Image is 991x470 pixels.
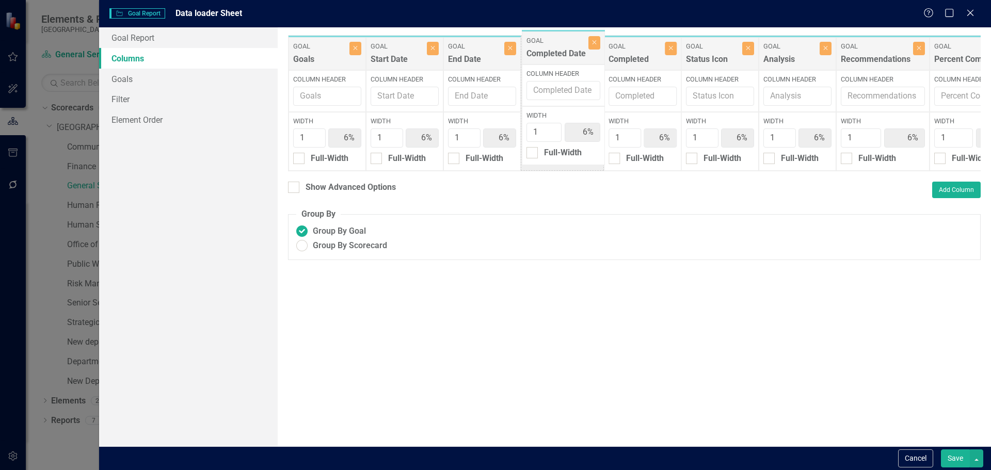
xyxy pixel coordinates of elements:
label: Goal [686,42,740,51]
label: Goal [448,42,502,51]
input: Analysis [763,87,832,106]
input: Column Width [448,128,481,148]
div: Completed [609,54,662,71]
label: Goal [293,42,347,51]
label: Column Header [293,75,361,84]
div: Start Date [371,54,424,71]
input: Column Width [763,128,796,148]
div: Recommendations [841,54,910,71]
div: Full-Width [952,153,989,165]
label: Width [448,117,516,126]
label: Goal [841,42,910,51]
div: Full-Width [626,153,664,165]
div: End Date [448,54,502,71]
label: Goal [609,42,662,51]
input: Column Width [609,128,641,148]
label: Column Header [448,75,516,84]
label: Width [371,117,439,126]
div: Analysis [763,54,817,71]
input: Start Date [371,87,439,106]
div: Full-Width [311,153,348,165]
span: Group By Goal [313,225,366,237]
a: Element Order [99,109,278,130]
label: Width [841,117,925,126]
label: Column Header [763,75,832,84]
a: Columns [99,48,278,69]
input: Column Width [293,128,326,148]
button: Save [941,449,970,467]
label: Column Header [686,75,754,84]
label: Width [293,117,361,126]
div: Full-Width [704,153,741,165]
input: Recommendations [841,87,925,106]
input: Column Width [371,128,403,148]
input: Status Icon [686,87,754,106]
a: Goals [99,69,278,89]
div: Show Advanced Options [306,182,396,193]
div: Goals [293,54,347,71]
label: Width [686,117,754,126]
legend: Group By [296,208,341,220]
div: Status Icon [686,54,740,71]
div: Full-Width [388,153,426,165]
label: Width [763,117,832,126]
a: Filter [99,89,278,109]
label: Goal [371,42,424,51]
div: Full-Width [781,153,819,165]
label: Goal [763,42,817,51]
input: Column Width [841,128,881,148]
a: Goal Report [99,27,278,48]
button: Add Column [932,182,981,198]
label: Column Header [371,75,439,84]
span: Group By Scorecard [313,240,387,252]
input: Completed [609,87,677,106]
button: Cancel [898,449,933,467]
input: End Date [448,87,516,106]
label: Column Header [609,75,677,84]
input: Goals [293,87,361,106]
div: Full-Width [858,153,896,165]
span: Data loader Sheet [175,8,242,18]
input: Column Width [686,128,718,148]
span: Goal Report [109,8,165,19]
label: Column Header [841,75,925,84]
input: Column Width [934,128,973,148]
div: Full-Width [466,153,503,165]
label: Width [609,117,677,126]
